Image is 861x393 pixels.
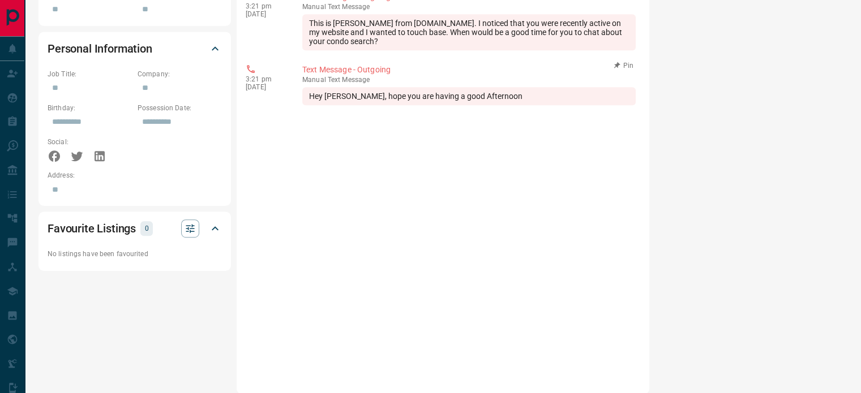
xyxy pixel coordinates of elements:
h2: Favourite Listings [48,219,136,237]
span: manual [302,3,326,11]
p: Birthday: [48,103,132,113]
p: 3:21 pm [246,2,285,10]
p: Job Title: [48,69,132,79]
button: Pin [607,61,640,71]
p: No listings have been favourited [48,249,222,259]
p: Social: [48,137,132,147]
p: Possession Date: [138,103,222,113]
p: Text Message - Outgoing [302,64,636,76]
p: Company: [138,69,222,79]
p: [DATE] [246,83,285,91]
span: manual [302,76,326,84]
p: [DATE] [246,10,285,18]
div: Hey [PERSON_NAME], hope you are having a good Afternoon [302,87,636,105]
p: 0 [144,222,149,235]
p: Text Message [302,76,636,84]
p: Address: [48,170,222,180]
p: Text Message [302,3,636,11]
div: Personal Information [48,35,222,62]
p: 3:21 pm [246,75,285,83]
div: This is [PERSON_NAME] from [DOMAIN_NAME]. I noticed that you were recently active on my website a... [302,14,636,50]
h2: Personal Information [48,40,152,58]
div: Favourite Listings0 [48,215,222,242]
